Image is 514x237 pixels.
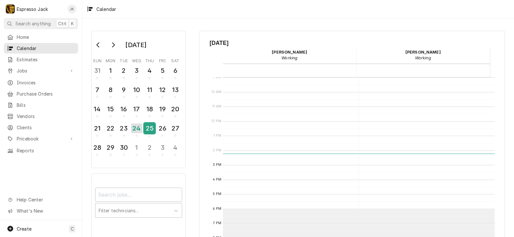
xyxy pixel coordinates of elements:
[17,56,75,63] span: Estimates
[67,4,76,13] div: Jack Kehoe's Avatar
[211,162,223,167] span: 3 PM
[170,85,180,95] div: 13
[105,143,115,152] div: 29
[119,143,129,152] div: 30
[144,123,155,134] div: 25
[17,102,75,108] span: Bills
[157,123,167,133] div: 26
[67,4,76,13] div: JK
[212,133,223,138] span: 1 PM
[4,43,78,54] a: Calendar
[415,55,431,60] em: Working
[210,89,223,95] span: 10 AM
[157,85,167,95] div: 12
[145,66,155,75] div: 4
[211,177,223,182] span: 4 PM
[143,56,156,64] th: Thursday
[107,40,120,50] button: Go to next month
[4,133,78,144] a: Go to Pricebook
[92,143,102,152] div: 28
[105,123,115,133] div: 22
[91,31,186,168] div: Calendar Day Picker
[95,188,182,202] input: Search jobs...
[4,18,78,29] button: Search anythingCtrlK
[170,123,180,133] div: 27
[281,55,297,60] em: Working
[15,20,51,27] span: Search anything
[223,47,357,63] div: Jack Kehoe - Working
[91,56,104,64] th: Sunday
[210,119,223,124] span: 12 PM
[117,56,130,64] th: Tuesday
[92,66,102,75] div: 31
[92,40,105,50] button: Go to previous month
[145,104,155,114] div: 18
[119,104,129,114] div: 16
[210,39,495,47] span: [DATE]
[92,85,102,95] div: 7
[58,20,66,27] span: Ctrl
[4,206,78,216] a: Go to What's New
[104,56,117,64] th: Monday
[17,79,75,86] span: Invoices
[4,65,78,76] a: Go to Jobs
[92,123,102,133] div: 21
[6,4,15,13] div: Espresso Jack's Avatar
[17,207,74,214] span: What's New
[92,104,102,114] div: 14
[17,147,75,154] span: Reports
[123,39,149,50] div: [DATE]
[356,47,490,63] div: Samantha Janssen - Working
[105,85,115,95] div: 8
[130,56,143,64] th: Wednesday
[4,54,78,65] a: Estimates
[17,67,65,74] span: Jobs
[156,56,169,64] th: Friday
[4,111,78,122] a: Vendors
[4,194,78,205] a: Go to Help Center
[272,50,307,55] strong: [PERSON_NAME]
[211,104,223,109] span: 11 AM
[17,196,74,203] span: Help Center
[405,50,441,55] strong: [PERSON_NAME]
[169,56,182,64] th: Saturday
[131,123,142,133] div: 24
[211,148,223,153] span: 2 PM
[157,104,167,114] div: 19
[17,34,75,40] span: Home
[170,104,180,114] div: 20
[17,135,65,142] span: Pricebook
[119,66,129,75] div: 2
[132,66,142,75] div: 3
[132,85,142,95] div: 10
[17,6,48,13] div: Espresso Jack
[132,104,142,114] div: 17
[105,104,115,114] div: 15
[211,206,223,211] span: 6 PM
[95,182,182,224] div: Calendar Filters
[6,4,15,13] div: E
[17,113,75,120] span: Vendors
[17,90,75,97] span: Purchase Orders
[71,225,74,232] span: C
[4,89,78,99] a: Purchase Orders
[157,66,167,75] div: 5
[105,66,115,75] div: 1
[211,221,223,226] span: 7 PM
[132,143,142,152] div: 1
[17,45,75,52] span: Calendar
[211,75,223,80] span: 9 AM
[4,32,78,42] a: Home
[4,145,78,156] a: Reports
[4,77,78,88] a: Invoices
[119,123,129,133] div: 23
[211,191,223,197] span: 5 PM
[170,66,180,75] div: 6
[145,85,155,95] div: 11
[170,143,180,152] div: 4
[4,100,78,110] a: Bills
[145,143,155,152] div: 2
[157,143,167,152] div: 3
[4,122,78,133] a: Clients
[17,124,75,131] span: Clients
